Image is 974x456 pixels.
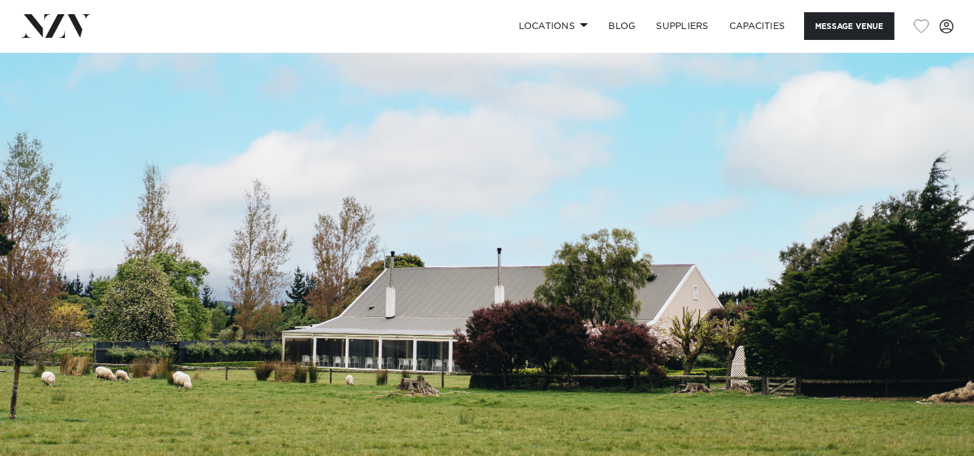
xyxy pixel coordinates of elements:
a: Locations [508,12,598,40]
img: nzv-logo.png [21,14,91,37]
a: Capacities [719,12,796,40]
a: BLOG [598,12,646,40]
a: SUPPLIERS [646,12,718,40]
button: Message Venue [804,12,894,40]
